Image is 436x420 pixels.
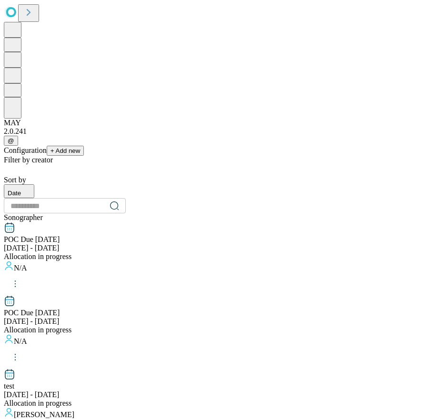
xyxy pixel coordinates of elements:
[4,272,27,295] button: kebab-menu
[4,184,34,198] button: Date
[4,309,432,317] div: POC Due Feb 27
[4,399,432,408] div: Allocation in progress
[51,147,81,154] span: + Add new
[4,146,47,154] span: Configuration
[4,213,432,222] div: Sonographer
[4,346,27,369] button: kebab-menu
[4,119,432,127] div: MAY
[4,317,432,326] div: [DATE] - [DATE]
[14,410,74,419] span: [PERSON_NAME]
[8,137,14,144] span: @
[47,146,84,156] button: + Add new
[4,156,53,164] span: Filter by creator
[4,136,18,146] button: @
[4,252,432,261] div: Allocation in progress
[4,244,432,252] div: [DATE] - [DATE]
[4,176,26,184] span: Sort by
[4,127,432,136] div: 2.0.241
[8,190,21,197] span: Date
[4,326,432,334] div: Allocation in progress
[4,382,432,390] div: test
[4,235,432,244] div: POC Due Dec 30
[14,337,27,345] span: N/A
[14,264,27,272] span: N/A
[4,390,432,399] div: [DATE] - [DATE]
